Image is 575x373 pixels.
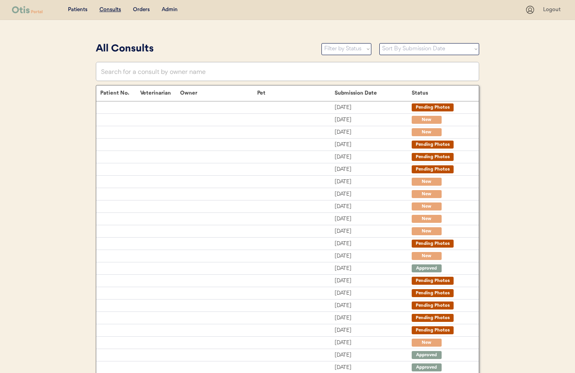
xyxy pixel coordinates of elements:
div: Pending Photos [416,240,450,247]
div: Owner [180,90,257,96]
div: All Consults [96,42,313,57]
div: [DATE] [335,214,412,224]
div: [DATE] [335,363,412,372]
div: Pending Photos [416,104,450,111]
div: Pending Photos [416,327,450,334]
div: Pending Photos [416,302,450,309]
div: Status [412,90,471,96]
div: New [416,179,438,185]
div: Orders [133,6,150,14]
div: Admin [162,6,178,14]
div: Approved [416,265,438,272]
div: Approved [416,352,438,359]
div: [DATE] [335,165,412,174]
div: [DATE] [335,202,412,211]
u: Consults [99,7,121,12]
div: Pending Photos [416,315,450,321]
div: Pending Photos [416,290,450,297]
div: Pet [257,90,334,96]
div: [DATE] [335,190,412,199]
div: [DATE] [335,276,412,286]
div: Patients [68,6,87,14]
div: Pending Photos [416,278,450,284]
div: [DATE] [335,338,412,347]
div: New [416,253,438,260]
input: Search for a consult by owner name [96,62,479,81]
div: New [416,203,438,210]
div: Pending Photos [416,141,450,148]
div: [DATE] [335,326,412,335]
div: Submission Date [335,90,412,96]
div: New [416,339,438,346]
div: New [416,191,438,198]
div: [DATE] [335,227,412,236]
div: Pending Photos [416,166,450,173]
div: [DATE] [335,153,412,162]
div: Veterinarian [140,90,180,96]
div: New [416,216,438,222]
div: [DATE] [335,140,412,149]
div: New [416,117,438,123]
div: [DATE] [335,301,412,310]
div: Approved [416,364,438,371]
div: New [416,129,438,136]
div: [DATE] [335,177,412,186]
div: [DATE] [335,351,412,360]
div: Patient No. [100,90,140,96]
div: [DATE] [335,128,412,137]
div: New [416,228,438,235]
div: [DATE] [335,313,412,323]
div: [DATE] [335,252,412,261]
div: Logout [543,6,563,14]
div: [DATE] [335,264,412,273]
div: Pending Photos [416,154,450,161]
div: [DATE] [335,115,412,125]
div: [DATE] [335,289,412,298]
div: [DATE] [335,239,412,248]
div: [DATE] [335,103,412,112]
